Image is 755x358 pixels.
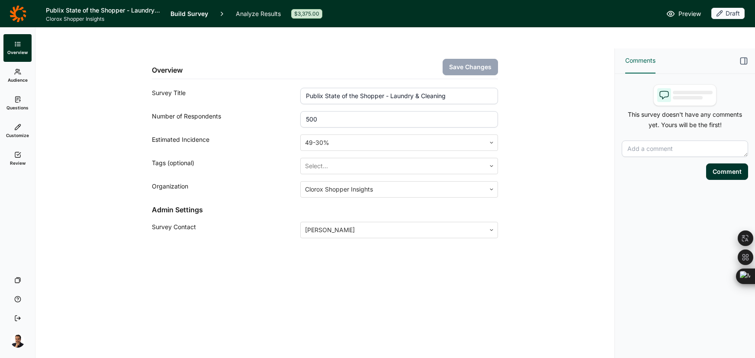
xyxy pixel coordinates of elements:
[291,9,322,19] div: $3,375.00
[625,55,655,66] span: Comments
[46,5,160,16] h1: Publix State of the Shopper - Laundry & Cleaning
[443,59,498,75] button: Save Changes
[3,34,32,62] a: Overview
[152,205,498,215] h2: Admin Settings
[622,109,748,130] p: This survey doesn't have any comments yet. Yours will be the first!
[46,16,160,22] span: Clorox Shopper Insights
[152,134,300,151] div: Estimated Incidence
[152,88,300,104] div: Survey Title
[7,49,28,55] span: Overview
[300,88,498,104] input: ex: Package testing study
[711,8,745,20] button: Draft
[625,48,655,74] button: Comments
[152,65,183,75] h2: Overview
[152,158,300,174] div: Tags (optional)
[152,181,300,198] div: Organization
[711,8,745,19] div: Draft
[11,334,25,348] img: amg06m4ozjtcyqqhuw5b.png
[152,222,300,238] div: Survey Contact
[706,163,748,180] button: Comment
[8,77,28,83] span: Audience
[300,111,498,128] input: 1000
[3,62,32,89] a: Audience
[6,105,29,111] span: Questions
[10,160,26,166] span: Review
[3,117,32,145] a: Customize
[3,89,32,117] a: Questions
[152,111,300,128] div: Number of Respondents
[666,9,701,19] a: Preview
[3,145,32,173] a: Review
[678,9,701,19] span: Preview
[6,132,29,138] span: Customize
